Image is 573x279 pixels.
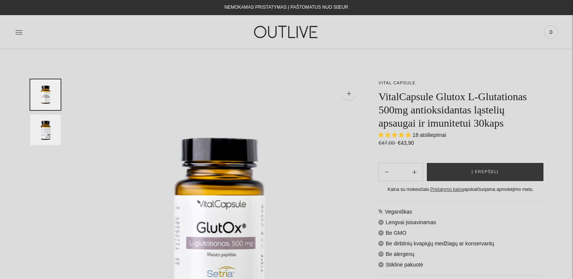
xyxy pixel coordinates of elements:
[30,79,61,110] button: Translation missing: en.general.accessibility.image_thumbail
[239,19,334,45] img: OUTLIVE
[378,132,412,138] span: 5.00 stars
[406,163,423,181] button: Subtract product quantity
[30,115,61,145] button: Translation missing: en.general.accessibility.image_thumbail
[395,167,406,178] input: Product quantity
[225,3,348,12] div: NEMOKAMAS PRISTATYMAS Į PAŠTOMATUS NUO 50EUR
[472,168,498,176] span: Į krepšelį
[378,140,396,146] s: €47,00
[412,132,446,138] span: 18 atsiliepimai
[378,81,415,85] a: VITAL CAPSULE
[398,140,414,146] span: €43,90
[378,90,543,130] h1: VitalCapsule Glutox L-Glutationas 500mg antioksidantas ląstelių apsaugai ir imunitetui 30kaps
[427,163,543,181] button: Į krepšelį
[546,27,556,37] span: 0
[379,163,395,181] button: Add product quantity
[544,24,558,40] a: 0
[430,187,464,192] a: Pristatymo kaina
[378,186,543,194] div: Kaina su mokesčiais. apskaičiuojama apmokėjimo metu.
